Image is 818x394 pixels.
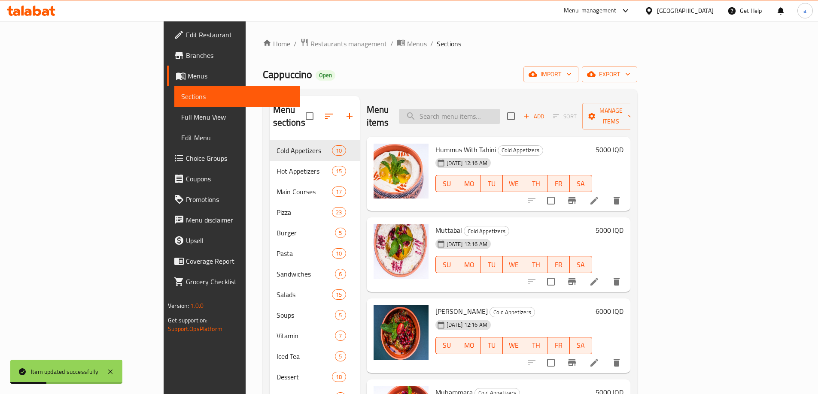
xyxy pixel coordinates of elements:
div: Main Courses [277,186,332,197]
button: SU [435,256,458,273]
span: Get support on: [168,315,207,326]
span: TU [484,339,499,352]
span: MO [462,339,477,352]
span: FR [551,259,566,271]
span: SA [573,259,589,271]
a: Full Menu View [174,107,300,127]
span: 15 [332,291,345,299]
button: delete [606,271,627,292]
div: Open [316,70,335,81]
div: items [335,310,346,320]
a: Edit Restaurant [167,24,300,45]
div: items [335,228,346,238]
span: Restaurants management [310,39,387,49]
span: Select section first [547,110,582,123]
a: Restaurants management [300,38,387,49]
button: TH [525,256,547,273]
div: items [332,166,346,176]
span: Menus [407,39,427,49]
div: Iced Tea5 [270,346,360,367]
div: Pasta10 [270,243,360,264]
button: SA [570,256,592,273]
div: Vitamin7 [270,325,360,346]
div: Hot Appetizers [277,166,332,176]
div: Soups5 [270,305,360,325]
span: Version: [168,300,189,311]
span: Select all sections [301,107,319,125]
span: [PERSON_NAME] [435,305,488,318]
span: Add [522,111,545,121]
h6: 5000 IQD [596,144,623,156]
span: TH [529,339,544,352]
h2: Menu items [367,103,389,129]
span: FR [551,177,566,190]
button: WE [503,337,525,354]
img: Baba Ghannoug [374,305,429,360]
button: delete [606,190,627,211]
div: Dessert18 [270,367,360,387]
span: Select to update [542,273,560,291]
div: Cold Appetizers [277,145,332,156]
span: Branches [186,50,293,60]
span: 6 [335,270,345,278]
span: a [803,6,806,15]
span: Salads [277,289,332,300]
span: Coupons [186,174,293,184]
span: 15 [332,167,345,175]
span: Full Menu View [181,112,293,122]
input: search [399,109,500,124]
span: WE [506,177,522,190]
span: TU [484,259,499,271]
div: items [335,269,346,279]
span: TH [529,259,544,271]
span: 23 [332,208,345,217]
div: items [332,289,346,300]
a: Promotions [167,189,300,210]
button: TU [480,337,503,354]
div: Cold Appetizers [490,307,535,317]
div: Salads15 [270,284,360,305]
div: Cold Appetizers [464,226,509,236]
span: Pizza [277,207,332,217]
li: / [430,39,433,49]
span: 5 [335,229,345,237]
span: Cold Appetizers [498,145,543,155]
button: Add section [339,106,360,126]
span: FR [551,339,566,352]
div: Menu-management [564,6,617,16]
div: items [335,351,346,361]
button: WE [503,175,525,192]
div: items [332,248,346,259]
span: 5 [335,311,345,319]
div: items [332,186,346,197]
a: Edit Menu [174,127,300,148]
span: SA [573,177,589,190]
span: MO [462,259,477,271]
span: SA [573,339,589,352]
button: FR [547,256,570,273]
span: Cappuccino [263,65,312,84]
span: Vitamin [277,331,335,341]
span: SU [439,177,455,190]
a: Menus [167,66,300,86]
a: Sections [174,86,300,107]
button: MO [458,256,480,273]
span: Soups [277,310,335,320]
a: Edit menu item [589,358,599,368]
div: Sandwiches [277,269,335,279]
span: SU [439,259,455,271]
button: Branch-specific-item [562,352,582,373]
div: [GEOGRAPHIC_DATA] [657,6,714,15]
span: 1.0.0 [190,300,204,311]
button: TU [480,175,503,192]
button: SU [435,337,458,354]
button: TH [525,337,547,354]
div: items [335,331,346,341]
span: Dessert [277,372,332,382]
button: TU [480,256,503,273]
span: Iced Tea [277,351,335,361]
